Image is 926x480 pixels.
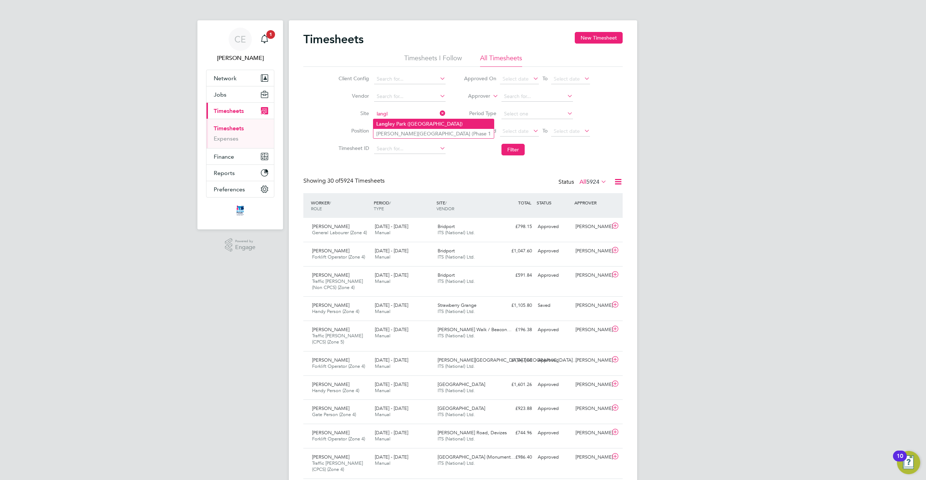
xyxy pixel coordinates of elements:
span: ITS (National) Ltd. [438,254,475,260]
span: Preferences [214,186,245,193]
span: [DATE] - [DATE] [375,357,408,363]
span: General Labourer (Zone 4) [312,229,367,236]
a: Go to home page [206,205,274,216]
span: [PERSON_NAME] [312,326,349,333]
div: [PERSON_NAME] [573,403,610,415]
span: [GEOGRAPHIC_DATA] [438,405,485,411]
a: Expenses [214,135,238,142]
span: Handy Person (Zone 4) [312,387,359,394]
span: Handy Person (Zone 4) [312,308,359,314]
input: Search for... [374,74,446,84]
span: Manual [375,333,390,339]
div: £1,047.60 [497,354,535,366]
input: Search for... [501,91,573,102]
div: [PERSON_NAME] [573,451,610,463]
div: APPROVER [573,196,610,209]
span: [PERSON_NAME][GEOGRAPHIC_DATA] ([GEOGRAPHIC_DATA]… [438,357,577,363]
span: [DATE] - [DATE] [375,405,408,411]
div: £1,105.80 [497,300,535,312]
span: ITS (National) Ltd. [438,460,475,466]
div: [PERSON_NAME] [573,300,610,312]
span: Manual [375,254,390,260]
span: Finance [214,153,234,160]
span: [GEOGRAPHIC_DATA] (Monument… [438,454,515,460]
a: 1 [257,28,272,51]
a: Timesheets [214,125,244,132]
span: [PERSON_NAME] [312,272,349,278]
span: [PERSON_NAME] [312,454,349,460]
div: £986.40 [497,451,535,463]
span: Forklift Operator (Zone 4) [312,254,365,260]
span: Bridport [438,248,455,254]
span: [PERSON_NAME] [312,430,349,436]
label: Client Config [336,75,369,82]
label: Site [336,110,369,117]
h2: Timesheets [303,32,364,46]
input: Select one [501,109,573,119]
div: [PERSON_NAME] [573,354,610,366]
span: Select date [554,128,580,134]
label: Approved On [464,75,496,82]
span: [PERSON_NAME] [312,405,349,411]
button: Timesheets [206,103,274,119]
span: / [389,200,391,206]
span: Manual [375,229,390,236]
div: SITE [435,196,497,215]
div: [PERSON_NAME] [573,221,610,233]
div: Approved [535,379,573,391]
span: ROLE [311,206,322,211]
span: Jobs [214,91,226,98]
span: / [329,200,331,206]
span: Traffic [PERSON_NAME] (Non CPCS) (Zone 4) [312,278,363,290]
button: Preferences [206,181,274,197]
span: VENDOR [437,206,454,211]
span: [PERSON_NAME] Road, Devizes [438,430,507,436]
span: TOTAL [518,200,531,206]
span: ITS (National) Ltd. [438,363,475,369]
div: Status [558,177,608,187]
div: Approved [535,427,573,439]
span: [DATE] - [DATE] [375,430,408,436]
div: [PERSON_NAME] [573,245,610,257]
div: £591.84 [497,269,535,281]
div: [PERSON_NAME] [573,427,610,439]
img: itsconstruction-logo-retina.png [235,205,245,216]
div: £923.88 [497,403,535,415]
span: Strawberry Grange [438,302,476,308]
li: [PERSON_NAME][GEOGRAPHIC_DATA] (Phase 1 [373,129,494,138]
span: / [445,200,447,206]
span: CE [234,34,246,44]
div: WORKER [309,196,372,215]
div: Saved [535,300,573,312]
span: Forklift Operator (Zone 4) [312,436,365,442]
span: Traffic [PERSON_NAME] (CPCS) (Zone 4) [312,460,363,472]
span: [PERSON_NAME] [312,223,349,229]
span: ITS (National) Ltd. [438,411,475,418]
span: [DATE] - [DATE] [375,223,408,229]
div: Timesheets [206,119,274,148]
button: Reports [206,165,274,181]
span: [PERSON_NAME] [312,381,349,387]
span: Traffic [PERSON_NAME] (CPCS) (Zone 5) [312,333,363,345]
span: [PERSON_NAME] [312,357,349,363]
input: Search for... [374,144,446,154]
div: 10 [897,456,903,465]
span: [DATE] - [DATE] [375,454,408,460]
a: Powered byEngage [225,238,256,252]
span: Manual [375,460,390,466]
li: ey Park ([GEOGRAPHIC_DATA]) [373,119,494,129]
li: All Timesheets [480,54,522,67]
button: Finance [206,149,274,164]
span: [DATE] - [DATE] [375,326,408,333]
span: Engage [235,244,255,251]
span: Network [214,75,237,82]
span: Bridport [438,272,455,278]
label: Vendor [336,93,369,99]
div: [PERSON_NAME] [573,379,610,391]
span: Select date [503,128,529,134]
button: Open Resource Center, 10 new notifications [897,451,920,474]
span: Powered by [235,238,255,244]
span: To [540,126,550,135]
span: Clive East [206,54,274,62]
div: STATUS [535,196,573,209]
